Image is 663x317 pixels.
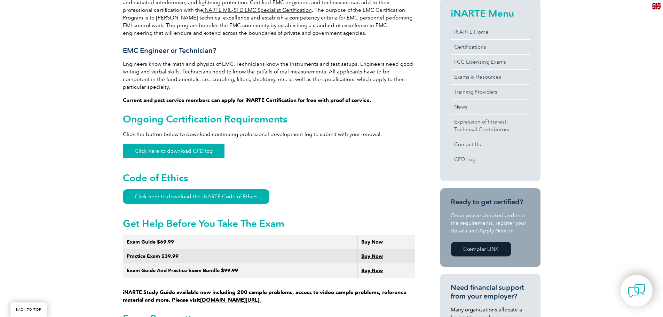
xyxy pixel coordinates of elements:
[361,239,383,245] a: Buy Now
[127,268,238,274] strong: Exam Guide And Practice Exam Bundle $99.99
[123,144,224,158] a: Click here to download CPD log
[123,130,415,138] p: Click the button below to download continuing professional development log to submit with your re...
[451,152,530,167] a: CPD Log
[451,137,530,152] a: Contact Us
[123,97,371,103] strong: Current and past service members can apply for iNARTE Certification for free with proof of service.
[361,268,383,274] a: Buy Now
[451,100,530,114] a: News
[127,239,174,245] strong: Exam Guide $69.99
[123,172,415,183] h2: Code of Ethics
[200,297,261,303] a: [DOMAIN_NAME][URL].
[123,189,269,204] a: Click here to download the iNARTE Code of Ethics
[451,198,530,206] h3: Ready to get certified?
[203,7,312,13] a: iNARTE MIL-STD EMC Specialist Certification
[10,302,47,317] a: BACK TO TOP
[451,85,530,99] a: Training Providers
[123,46,415,55] h3: EMC Engineer or Technician?
[451,8,530,19] h2: iNARTE Menu
[123,218,415,229] h2: Get Help Before You Take The Exam
[127,253,179,259] strong: Practice Exam $39.99
[652,3,661,9] img: en
[451,242,511,256] a: Exemplar LINK
[123,289,407,303] strong: iNARTE Study Guide available now including 200 sample problems, access to video sample problems, ...
[628,282,645,300] img: contact-chat.png
[451,114,530,137] a: Expression of Interest:Technical Contributors
[451,40,530,54] a: Certifications
[451,283,530,301] h3: Need financial support from your employer?
[451,25,530,39] a: iNARTE Home
[123,60,415,91] p: Engineers know the math and physics of EMC. Technicians know the instruments and test setups. Eng...
[451,55,530,69] a: FCC Licensing Exams
[361,253,383,259] a: Buy Now
[451,70,530,84] a: Exams & Resources
[451,212,530,235] p: Once you’ve checked and met the requirements, register your details and Apply Now on
[123,113,415,125] h2: Ongoing Certification Requirements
